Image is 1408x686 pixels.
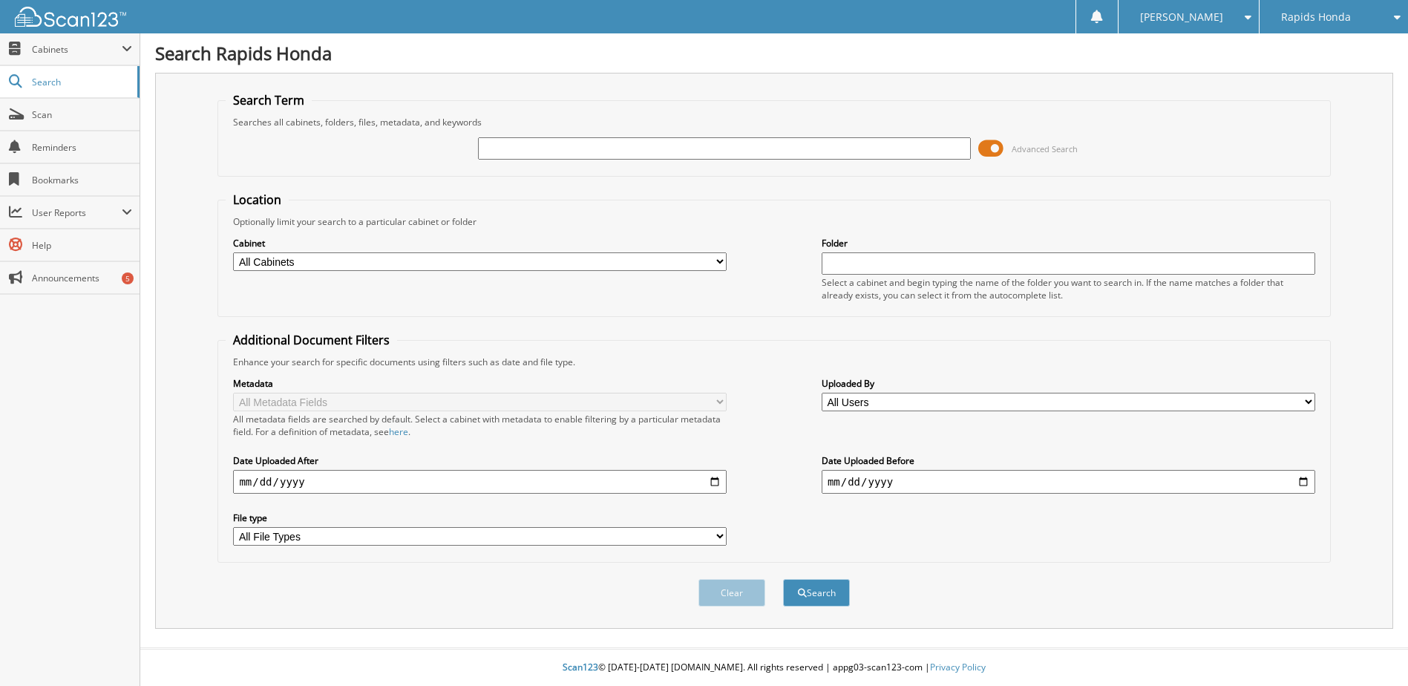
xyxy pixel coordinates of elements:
span: Rapids Honda [1281,13,1351,22]
div: Select a cabinet and begin typing the name of the folder you want to search in. If the name match... [822,276,1315,301]
span: Scan123 [563,661,598,673]
span: Reminders [32,141,132,154]
label: File type [233,512,727,524]
span: Cabinets [32,43,122,56]
input: end [822,470,1315,494]
span: Bookmarks [32,174,132,186]
legend: Search Term [226,92,312,108]
a: here [389,425,408,438]
h1: Search Rapids Honda [155,41,1393,65]
span: Announcements [32,272,132,284]
div: 5 [122,272,134,284]
label: Metadata [233,377,727,390]
img: scan123-logo-white.svg [15,7,126,27]
label: Uploaded By [822,377,1315,390]
div: © [DATE]-[DATE] [DOMAIN_NAME]. All rights reserved | appg03-scan123-com | [140,650,1408,686]
div: Optionally limit your search to a particular cabinet or folder [226,215,1322,228]
span: [PERSON_NAME] [1140,13,1223,22]
label: Date Uploaded Before [822,454,1315,467]
span: Help [32,239,132,252]
legend: Additional Document Filters [226,332,397,348]
label: Cabinet [233,237,727,249]
a: Privacy Policy [930,661,986,673]
button: Clear [698,579,765,607]
div: Searches all cabinets, folders, files, metadata, and keywords [226,116,1322,128]
span: Advanced Search [1012,143,1078,154]
legend: Location [226,192,289,208]
input: start [233,470,727,494]
label: Folder [822,237,1315,249]
div: All metadata fields are searched by default. Select a cabinet with metadata to enable filtering b... [233,413,727,438]
span: User Reports [32,206,122,219]
label: Date Uploaded After [233,454,727,467]
span: Scan [32,108,132,121]
div: Enhance your search for specific documents using filters such as date and file type. [226,356,1322,368]
span: Search [32,76,130,88]
button: Search [783,579,850,607]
